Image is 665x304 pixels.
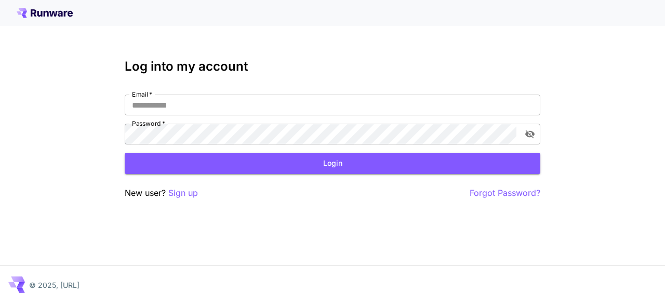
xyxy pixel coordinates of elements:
[125,59,540,74] h3: Log into my account
[470,187,540,200] button: Forgot Password?
[125,153,540,174] button: Login
[168,187,198,200] button: Sign up
[132,119,165,128] label: Password
[125,187,198,200] p: New user?
[521,125,539,143] button: toggle password visibility
[132,90,152,99] label: Email
[29,280,79,290] p: © 2025, [URL]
